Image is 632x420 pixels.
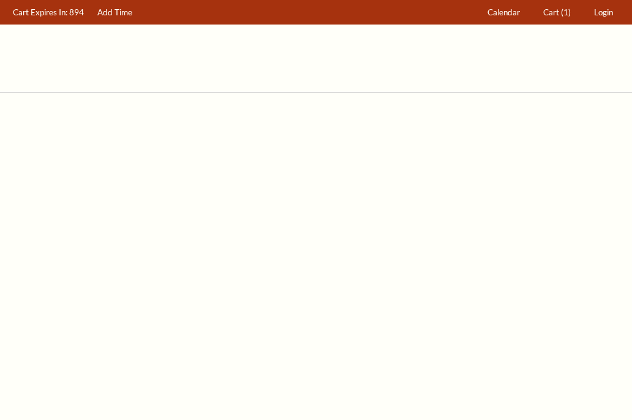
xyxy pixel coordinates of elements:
a: Login [589,1,619,25]
span: Cart [543,7,559,17]
a: Calendar [482,1,526,25]
span: Cart Expires In: [13,7,67,17]
span: Login [594,7,613,17]
a: Add Time [92,1,138,25]
span: Calendar [487,7,520,17]
span: (1) [561,7,571,17]
a: Cart (1) [538,1,577,25]
span: 894 [69,7,84,17]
